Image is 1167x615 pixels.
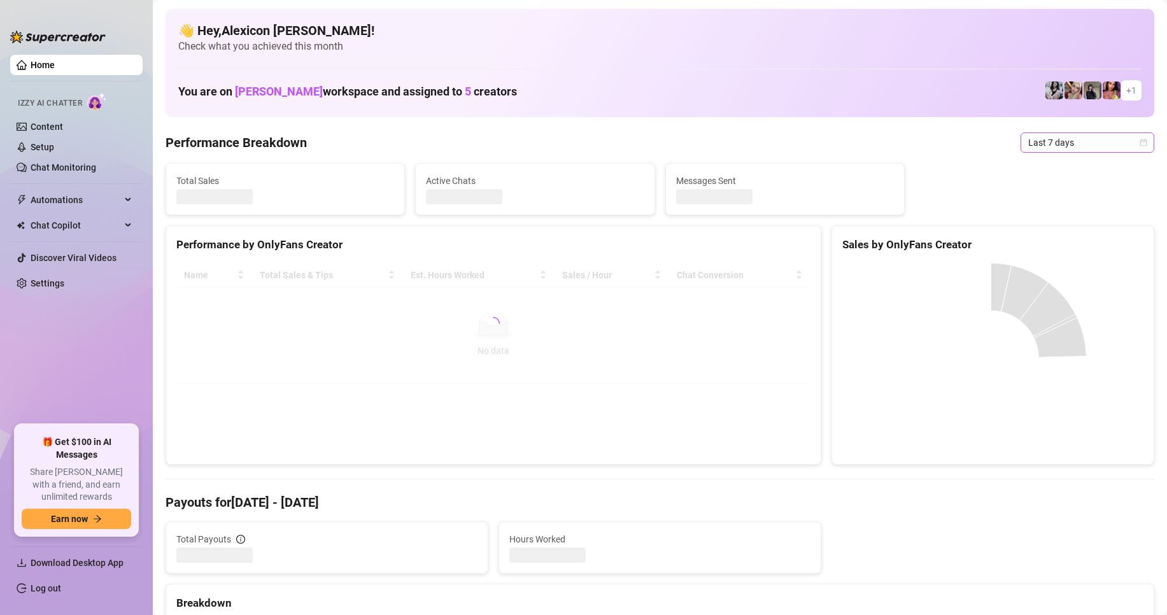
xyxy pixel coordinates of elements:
a: Content [31,122,63,132]
span: arrow-right [93,514,102,523]
span: Last 7 days [1028,133,1147,152]
span: 🎁 Get $100 in AI Messages [22,436,131,461]
span: download [17,558,27,568]
a: Discover Viral Videos [31,253,117,263]
span: Chat Copilot [31,215,121,236]
span: calendar [1140,139,1147,146]
a: Log out [31,583,61,593]
h4: 👋 Hey, Alexicon [PERSON_NAME] ! [178,22,1142,39]
span: thunderbolt [17,195,27,205]
span: Active Chats [426,174,644,188]
img: logo-BBDzfeDw.svg [10,31,106,43]
span: Automations [31,190,121,210]
span: Hours Worked [509,532,810,546]
span: Total Sales [176,174,394,188]
span: + 1 [1126,83,1136,97]
span: Check what you achieved this month [178,39,1142,53]
img: Chat Copilot [17,221,25,230]
button: Earn nowarrow-right [22,509,131,529]
span: Messages Sent [676,174,894,188]
span: loading [484,314,502,332]
h1: You are on workspace and assigned to creators [178,85,517,99]
span: Izzy AI Chatter [18,97,82,110]
a: Home [31,60,55,70]
span: Earn now [51,514,88,524]
a: Settings [31,278,64,288]
span: 5 [465,85,471,98]
span: Download Desktop App [31,558,124,568]
div: Performance by OnlyFans Creator [176,236,810,253]
img: Anna [1064,81,1082,99]
div: Breakdown [176,595,1143,612]
img: GODDESS [1103,81,1121,99]
img: Anna [1084,81,1101,99]
span: info-circle [236,535,245,544]
h4: Performance Breakdown [166,134,307,152]
div: Sales by OnlyFans Creator [842,236,1143,253]
span: Share [PERSON_NAME] with a friend, and earn unlimited rewards [22,466,131,504]
h4: Payouts for [DATE] - [DATE] [166,493,1154,511]
img: Sadie [1045,81,1063,99]
img: AI Chatter [87,92,107,111]
span: Total Payouts [176,532,231,546]
a: Chat Monitoring [31,162,96,173]
span: [PERSON_NAME] [235,85,323,98]
a: Setup [31,142,54,152]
